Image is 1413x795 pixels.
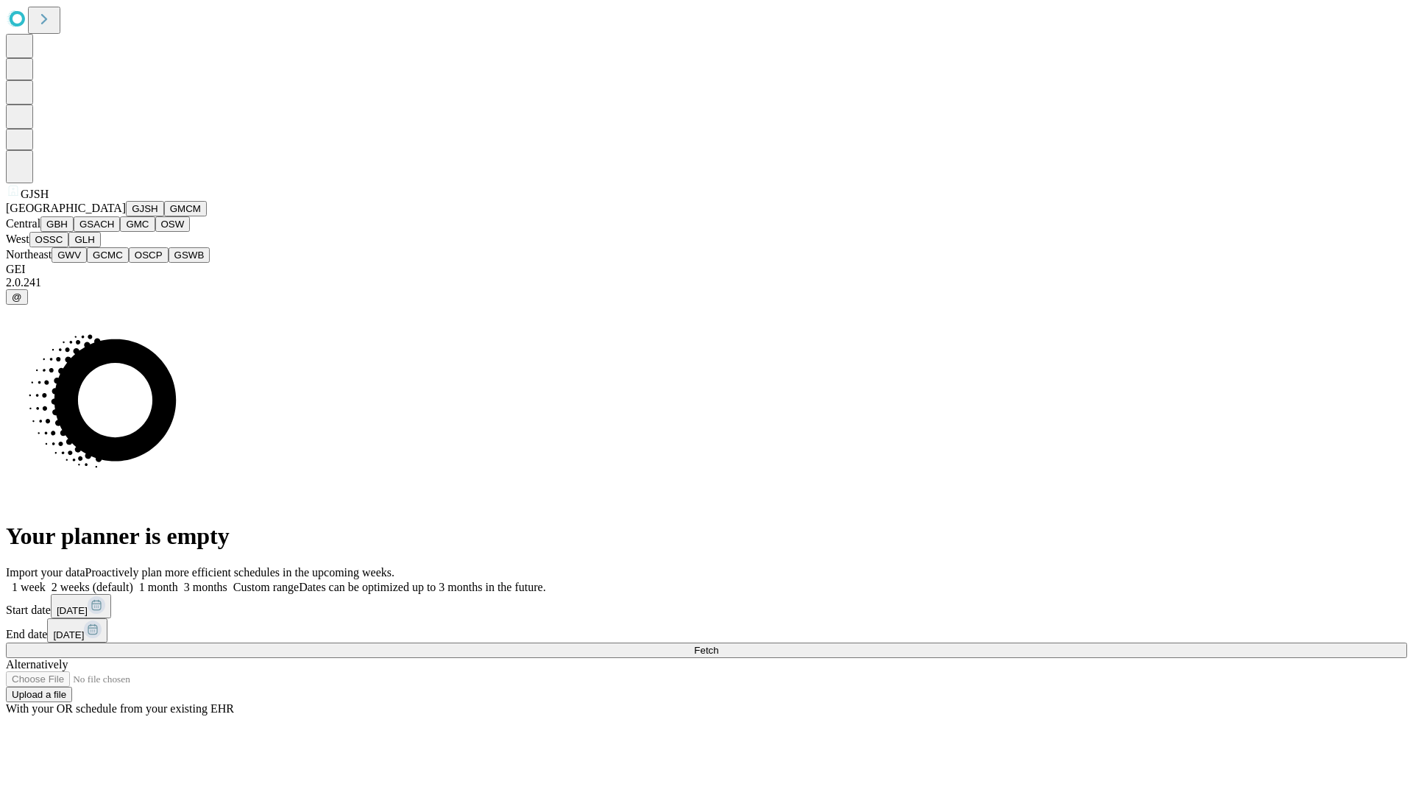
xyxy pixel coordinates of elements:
[47,618,107,643] button: [DATE]
[51,594,111,618] button: [DATE]
[6,289,28,305] button: @
[74,216,120,232] button: GSACH
[6,233,29,245] span: West
[6,263,1407,276] div: GEI
[6,594,1407,618] div: Start date
[6,702,234,715] span: With your OR schedule from your existing EHR
[129,247,169,263] button: OSCP
[6,202,126,214] span: [GEOGRAPHIC_DATA]
[6,276,1407,289] div: 2.0.241
[233,581,299,593] span: Custom range
[139,581,178,593] span: 1 month
[694,645,718,656] span: Fetch
[6,217,40,230] span: Central
[52,247,87,263] button: GWV
[126,201,164,216] button: GJSH
[85,566,394,579] span: Proactively plan more efficient schedules in the upcoming weeks.
[6,658,68,671] span: Alternatively
[12,581,46,593] span: 1 week
[6,618,1407,643] div: End date
[53,629,84,640] span: [DATE]
[6,643,1407,658] button: Fetch
[68,232,100,247] button: GLH
[299,581,545,593] span: Dates can be optimized up to 3 months in the future.
[6,687,72,702] button: Upload a file
[6,566,85,579] span: Import your data
[6,523,1407,550] h1: Your planner is empty
[120,216,155,232] button: GMC
[169,247,210,263] button: GSWB
[52,581,133,593] span: 2 weeks (default)
[21,188,49,200] span: GJSH
[57,605,88,616] span: [DATE]
[6,248,52,261] span: Northeast
[164,201,207,216] button: GMCM
[12,291,22,303] span: @
[29,232,69,247] button: OSSC
[155,216,191,232] button: OSW
[87,247,129,263] button: GCMC
[184,581,227,593] span: 3 months
[40,216,74,232] button: GBH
